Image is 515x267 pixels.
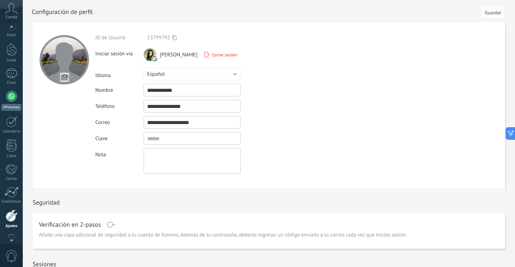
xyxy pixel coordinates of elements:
[95,48,144,57] div: Iniciar sesión vía
[212,52,237,58] span: Cerrar sesión
[485,10,501,15] span: Guardar
[1,177,22,181] div: Correo
[1,129,22,134] div: Calendario
[1,58,22,63] div: Leads
[1,224,22,228] div: Ajustes
[147,71,165,77] span: Español
[95,34,144,41] div: ID de Usuario
[147,34,170,41] span: 13799792
[1,154,22,158] div: Listas
[95,87,144,94] div: Nombre
[39,222,101,227] h1: Verificación en 2-pasos
[481,6,505,19] button: Guardar
[6,15,17,20] span: Cuenta
[1,104,21,111] div: WhatsApp
[1,33,22,37] div: Panel
[160,52,198,58] span: [PERSON_NAME]
[1,199,22,204] div: Estadísticas
[95,103,144,110] div: Teléfono
[95,119,144,126] div: Correo
[39,232,407,239] span: Añade una capa adicional de seguridad a tu cuenta de Kommo. Además de tu contraseña, deberás ingr...
[95,135,144,142] div: Clave
[95,148,144,158] div: Nota
[144,68,241,80] button: Español
[95,69,144,79] div: Idioma
[1,81,22,85] div: Chats
[33,198,60,206] h1: Seguridad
